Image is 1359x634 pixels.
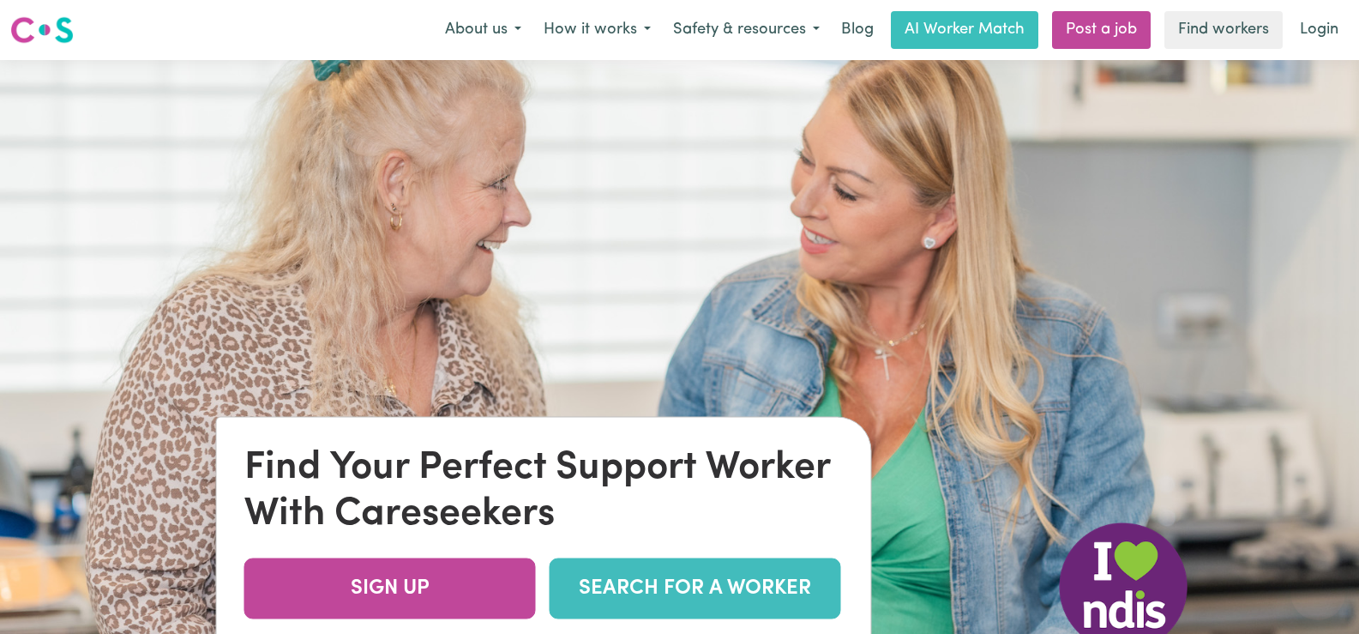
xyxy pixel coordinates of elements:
[434,12,532,48] button: About us
[662,12,831,48] button: Safety & resources
[891,11,1038,49] a: AI Worker Match
[10,10,74,50] a: Careseekers logo
[831,11,884,49] a: Blog
[10,15,74,45] img: Careseekers logo
[532,12,662,48] button: How it works
[1290,11,1349,49] a: Login
[550,559,841,619] a: SEARCH FOR A WORKER
[1290,565,1345,620] iframe: Button to launch messaging window
[1052,11,1151,49] a: Post a job
[244,445,844,538] div: Find Your Perfect Support Worker With Careseekers
[244,559,536,619] a: SIGN UP
[1164,11,1283,49] a: Find workers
